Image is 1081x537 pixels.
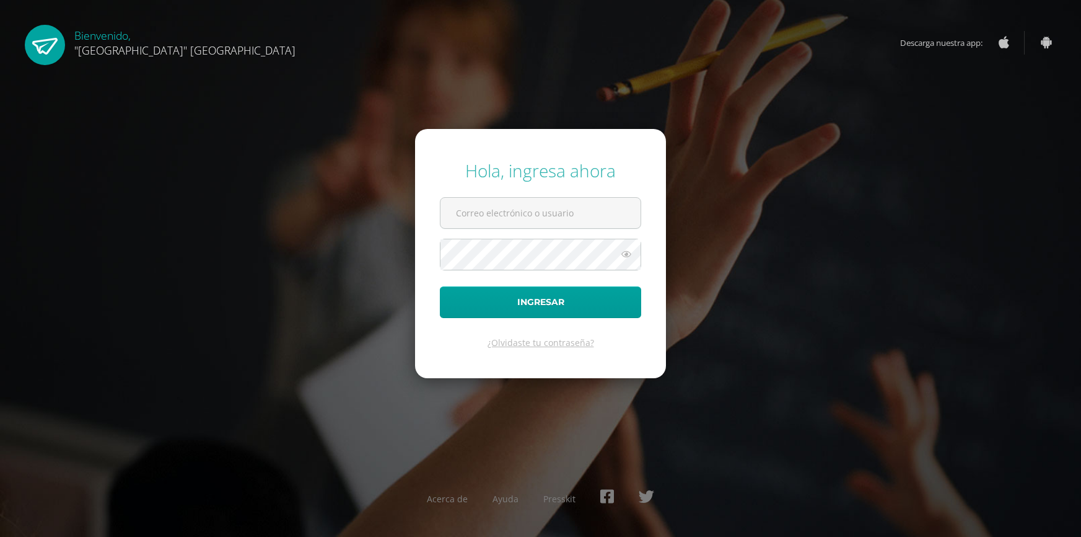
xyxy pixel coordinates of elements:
[440,286,641,318] button: Ingresar
[427,493,468,505] a: Acerca de
[492,493,519,505] a: Ayuda
[74,25,295,58] div: Bienvenido,
[543,493,576,505] a: Presskit
[440,198,641,228] input: Correo electrónico o usuario
[440,159,641,182] div: Hola, ingresa ahora
[900,31,995,55] span: Descarga nuestra app:
[488,337,594,348] a: ¿Olvidaste tu contraseña?
[74,43,295,58] span: "[GEOGRAPHIC_DATA]" [GEOGRAPHIC_DATA]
